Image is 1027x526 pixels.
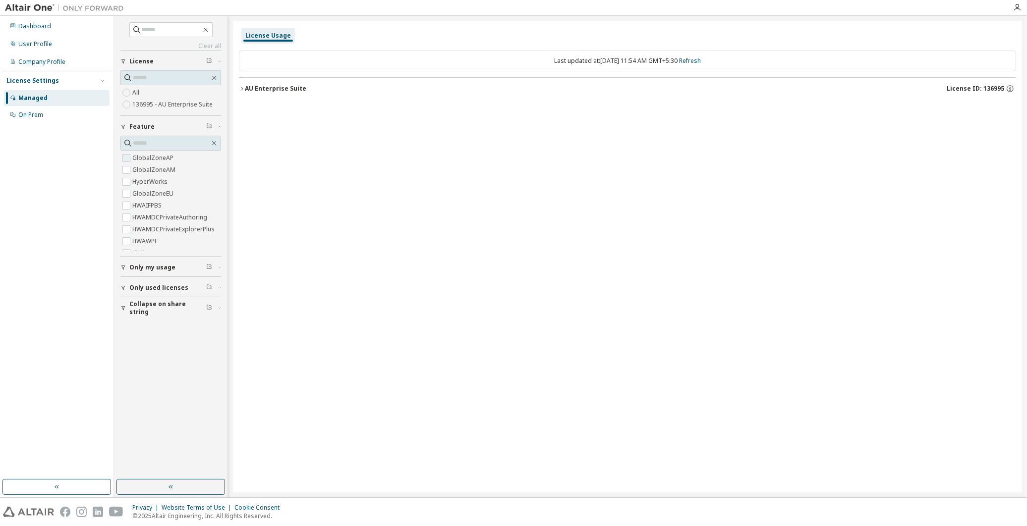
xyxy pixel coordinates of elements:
[162,504,234,512] div: Website Terms of Use
[239,78,1016,100] button: AU Enterprise SuiteLicense ID: 136995
[947,85,1004,93] span: License ID: 136995
[129,263,175,271] span: Only my usage
[234,504,285,512] div: Cookie Consent
[206,263,212,271] span: Clear filter
[132,223,217,235] label: HWAMDCPrivateExplorerPlus
[206,57,212,65] span: Clear filter
[18,111,43,119] div: On Prem
[245,32,291,40] div: License Usage
[5,3,129,13] img: Altair One
[679,56,701,65] a: Refresh
[18,40,52,48] div: User Profile
[132,200,164,211] label: HWAIFPBS
[18,94,48,102] div: Managed
[3,507,54,517] img: altair_logo.svg
[18,22,51,30] div: Dashboard
[132,211,209,223] label: HWAMDCPrivateAuthoring
[132,512,285,520] p: © 2025 Altair Engineering, Inc. All Rights Reserved.
[129,284,188,292] span: Only used licenses
[6,77,59,85] div: License Settings
[239,51,1016,71] div: Last updated at: [DATE] 11:54 AM GMT+5:30
[18,58,65,66] div: Company Profile
[60,507,70,517] img: facebook.svg
[76,507,87,517] img: instagram.svg
[120,51,221,72] button: License
[120,42,221,50] a: Clear all
[120,297,221,319] button: Collapse on share string
[93,507,103,517] img: linkedin.svg
[245,85,306,93] div: AU Enterprise Suite
[129,123,155,131] span: Feature
[206,304,212,312] span: Clear filter
[132,176,170,188] label: HyperWorks
[132,235,160,247] label: HWAWPF
[132,87,141,99] label: All
[132,152,175,164] label: GlobalZoneAP
[129,57,154,65] span: License
[120,277,221,299] button: Only used licenses
[132,504,162,512] div: Privacy
[206,284,212,292] span: Clear filter
[132,188,175,200] label: GlobalZoneEU
[132,247,164,259] label: HWAccess
[132,164,177,176] label: GlobalZoneAM
[129,300,206,316] span: Collapse on share string
[132,99,215,110] label: 136995 - AU Enterprise Suite
[120,116,221,138] button: Feature
[109,507,123,517] img: youtube.svg
[206,123,212,131] span: Clear filter
[120,257,221,278] button: Only my usage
